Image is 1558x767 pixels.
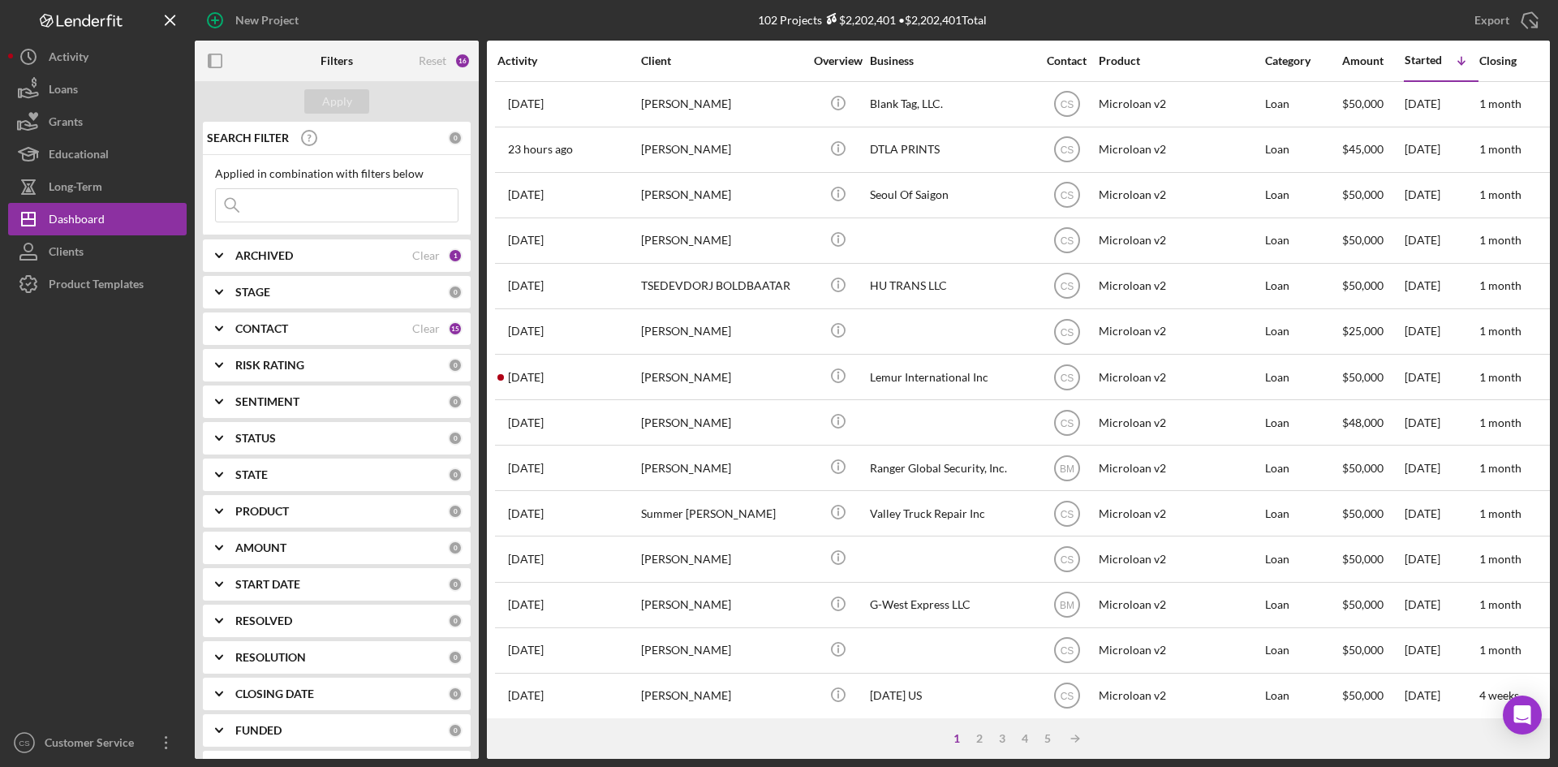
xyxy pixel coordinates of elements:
div: [PERSON_NAME] [641,674,803,717]
div: Summer [PERSON_NAME] [641,492,803,535]
time: 1 month [1479,233,1521,247]
div: Long-Term [49,170,102,207]
time: 1 month [1479,597,1521,611]
button: Dashboard [8,203,187,235]
div: $2,202,401 [822,13,896,27]
time: 2025-10-06 15:46 [508,97,544,110]
div: Amount [1342,54,1403,67]
button: Grants [8,106,187,138]
button: Educational [8,138,187,170]
div: [PERSON_NAME] [641,584,803,627]
b: STATUS [235,432,276,445]
text: CS [1060,508,1074,519]
div: Activity [497,54,639,67]
b: Filters [321,54,353,67]
div: 0 [448,541,463,555]
div: Blank Tag, LLC. [870,83,1032,126]
span: $50,000 [1342,552,1384,566]
div: 0 [448,285,463,299]
time: 2025-10-03 18:30 [508,234,544,247]
button: Apply [304,89,369,114]
div: Dashboard [49,203,105,239]
time: 1 month [1479,97,1521,110]
div: Lemur International Inc [870,355,1032,399]
div: Microloan v2 [1099,219,1261,262]
time: 2025-09-30 23:16 [508,416,544,429]
button: Activity [8,41,187,73]
b: STATE [235,468,268,481]
div: New Project [235,4,299,37]
div: Loan [1265,401,1341,444]
div: Microloan v2 [1099,446,1261,489]
div: Client [641,54,803,67]
div: [DATE] [1405,401,1478,444]
div: Microloan v2 [1099,265,1261,308]
div: Clear [412,322,440,335]
div: [DATE] [1405,492,1478,535]
div: [DATE] [1405,310,1478,353]
div: 1 [945,732,968,745]
div: [PERSON_NAME] [641,128,803,171]
time: 2025-09-25 18:42 [508,553,544,566]
div: 102 Projects • $2,202,401 Total [758,13,987,27]
time: 1 month [1479,643,1521,657]
button: Product Templates [8,268,187,300]
text: CS [1060,372,1074,383]
div: Loan [1265,265,1341,308]
div: [DATE] [1405,83,1478,126]
div: 1 [448,248,463,263]
time: 2025-09-22 18:24 [508,644,544,657]
div: Loan [1265,446,1341,489]
div: [DATE] [1405,537,1478,580]
div: Business [870,54,1032,67]
span: $50,000 [1342,278,1384,292]
div: Overview [807,54,868,67]
div: 0 [448,723,463,738]
span: $50,000 [1342,370,1384,384]
div: HU TRANS LLC [870,265,1032,308]
div: Category [1265,54,1341,67]
span: $50,000 [1342,597,1384,611]
div: [DATE] [1405,446,1478,489]
b: RESOLVED [235,614,292,627]
div: 0 [448,358,463,373]
button: Clients [8,235,187,268]
div: 3 [991,732,1014,745]
time: 1 month [1479,506,1521,520]
time: 2025-10-03 20:34 [508,689,544,702]
div: Microloan v2 [1099,355,1261,399]
div: Loan [1265,629,1341,672]
time: 2025-09-26 18:41 [508,507,544,520]
div: 0 [448,131,463,145]
text: CS [1060,235,1074,247]
span: $45,000 [1342,142,1384,156]
span: $50,000 [1342,688,1384,702]
div: Customer Service [41,726,146,763]
div: Microloan v2 [1099,401,1261,444]
div: [DATE] US [870,674,1032,717]
div: Microloan v2 [1099,584,1261,627]
div: [PERSON_NAME] [641,219,803,262]
div: Microloan v2 [1099,674,1261,717]
div: Clients [49,235,84,272]
div: Loan [1265,492,1341,535]
div: 0 [448,577,463,592]
text: CS [19,739,29,748]
text: BM [1060,463,1074,474]
text: CS [1060,691,1074,702]
text: CS [1060,190,1074,201]
text: BM [1060,600,1074,611]
div: Valley Truck Repair Inc [870,492,1032,535]
span: $50,000 [1342,643,1384,657]
button: Long-Term [8,170,187,203]
b: RESOLUTION [235,651,306,664]
time: 1 month [1479,187,1521,201]
time: 1 month [1479,461,1521,475]
div: Loans [49,73,78,110]
div: Microloan v2 [1099,537,1261,580]
div: [DATE] [1405,674,1478,717]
